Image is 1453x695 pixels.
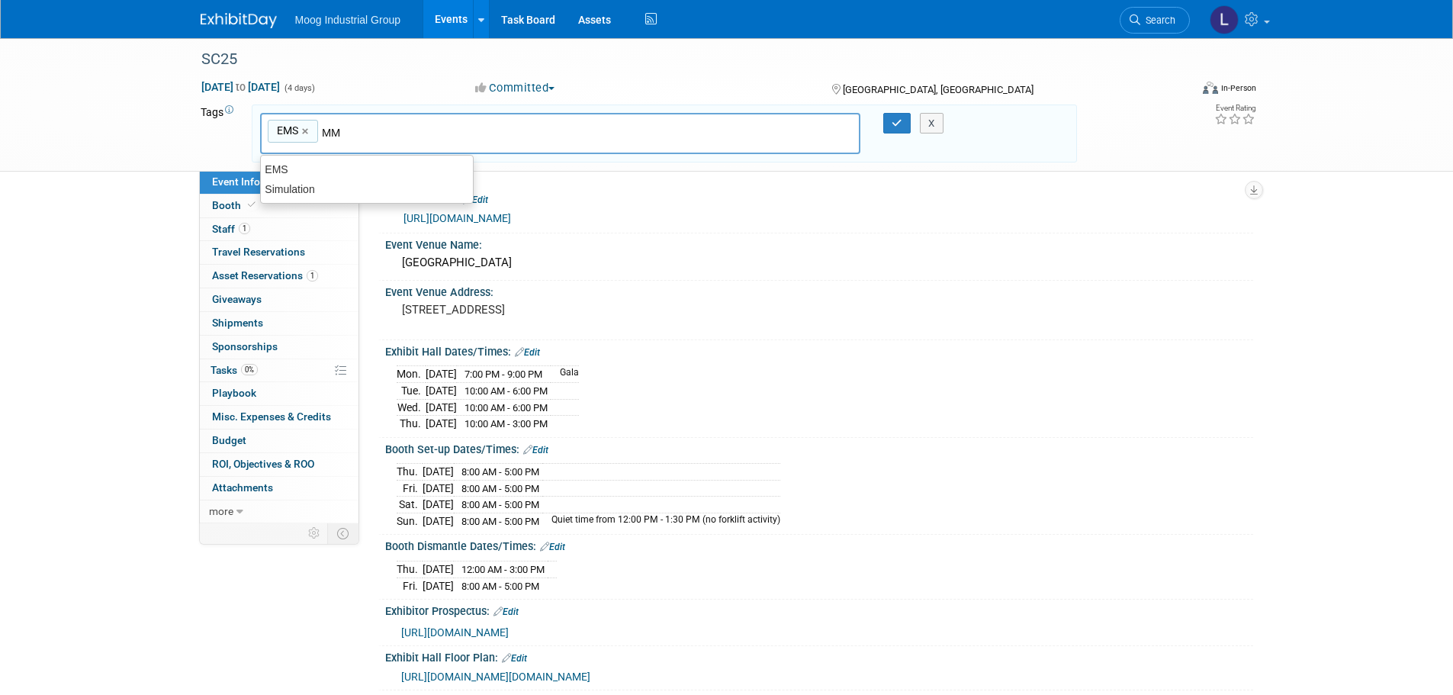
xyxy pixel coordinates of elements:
[201,13,277,28] img: ExhibitDay
[212,317,263,329] span: Shipments
[542,513,780,529] td: Quiet time from 12:00 PM - 1:30 PM (no forklift activity)
[212,199,259,211] span: Booth
[493,607,519,617] a: Edit
[212,293,262,305] span: Giveaways
[385,281,1253,300] div: Event Venue Address:
[397,251,1242,275] div: [GEOGRAPHIC_DATA]
[426,366,457,383] td: [DATE]
[200,500,358,523] a: more
[461,564,545,575] span: 12:00 AM - 3:00 PM
[385,535,1253,555] div: Booth Dismantle Dates/Times:
[307,270,318,282] span: 1
[515,347,540,358] a: Edit
[196,46,1167,73] div: SC25
[385,646,1253,666] div: Exhibit Hall Floor Plan:
[385,438,1253,458] div: Booth Set-up Dates/Times:
[200,359,358,382] a: Tasks0%
[385,340,1253,360] div: Exhibit Hall Dates/Times:
[212,387,256,399] span: Playbook
[212,340,278,352] span: Sponsorships
[200,171,358,194] a: Event Information
[426,383,457,400] td: [DATE]
[397,416,426,432] td: Thu.
[200,382,358,405] a: Playbook
[461,483,539,494] span: 8:00 AM - 5:00 PM
[401,626,509,639] a: [URL][DOMAIN_NAME]
[423,497,454,513] td: [DATE]
[200,265,358,288] a: Asset Reservations1
[212,175,297,188] span: Event Information
[200,218,358,241] a: Staff1
[502,653,527,664] a: Edit
[1210,5,1239,34] img: Laura Reilly
[1120,7,1190,34] a: Search
[397,399,426,416] td: Wed.
[426,416,457,432] td: [DATE]
[200,406,358,429] a: Misc. Expenses & Credits
[295,14,401,26] span: Moog Industrial Group
[385,188,1253,208] div: Event Website:
[423,578,454,594] td: [DATE]
[397,497,423,513] td: Sat.
[200,430,358,452] a: Budget
[211,364,258,376] span: Tasks
[423,513,454,529] td: [DATE]
[397,366,426,383] td: Mon.
[233,81,248,93] span: to
[200,241,358,264] a: Travel Reservations
[261,159,473,179] div: EMS
[209,505,233,517] span: more
[402,303,730,317] pre: [STREET_ADDRESS]
[274,123,298,138] span: EMS
[463,195,488,205] a: Edit
[200,336,358,359] a: Sponsorships
[423,561,454,578] td: [DATE]
[322,125,535,140] input: Type tag and hit enter
[200,288,358,311] a: Giveaways
[1100,79,1257,102] div: Event Format
[212,223,250,235] span: Staff
[212,481,273,494] span: Attachments
[201,80,281,94] span: [DATE] [DATE]
[212,269,318,282] span: Asset Reservations
[1203,82,1218,94] img: Format-Inperson.png
[201,105,238,163] td: Tags
[461,516,539,527] span: 8:00 AM - 5:00 PM
[200,453,358,476] a: ROI, Objectives & ROO
[212,246,305,258] span: Travel Reservations
[261,179,473,199] div: Simulation
[465,385,548,397] span: 10:00 AM - 6:00 PM
[470,80,561,96] button: Committed
[327,523,358,543] td: Toggle Event Tabs
[212,458,314,470] span: ROI, Objectives & ROO
[397,480,423,497] td: Fri.
[283,83,315,93] span: (4 days)
[239,223,250,234] span: 1
[465,418,548,430] span: 10:00 AM - 3:00 PM
[397,513,423,529] td: Sun.
[397,578,423,594] td: Fri.
[423,480,454,497] td: [DATE]
[465,368,542,380] span: 7:00 PM - 9:00 PM
[397,561,423,578] td: Thu.
[200,312,358,335] a: Shipments
[465,402,548,413] span: 10:00 AM - 6:00 PM
[200,477,358,500] a: Attachments
[1220,82,1256,94] div: In-Person
[403,212,511,224] a: [URL][DOMAIN_NAME]
[461,581,539,592] span: 8:00 AM - 5:00 PM
[423,464,454,481] td: [DATE]
[523,445,548,455] a: Edit
[426,399,457,416] td: [DATE]
[401,671,590,683] a: [URL][DOMAIN_NAME][DOMAIN_NAME]
[301,523,328,543] td: Personalize Event Tab Strip
[540,542,565,552] a: Edit
[1214,105,1255,112] div: Event Rating
[843,84,1033,95] span: [GEOGRAPHIC_DATA], [GEOGRAPHIC_DATA]
[302,123,312,140] a: ×
[397,464,423,481] td: Thu.
[385,600,1253,619] div: Exhibitor Prospectus:
[385,233,1253,253] div: Event Venue Name:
